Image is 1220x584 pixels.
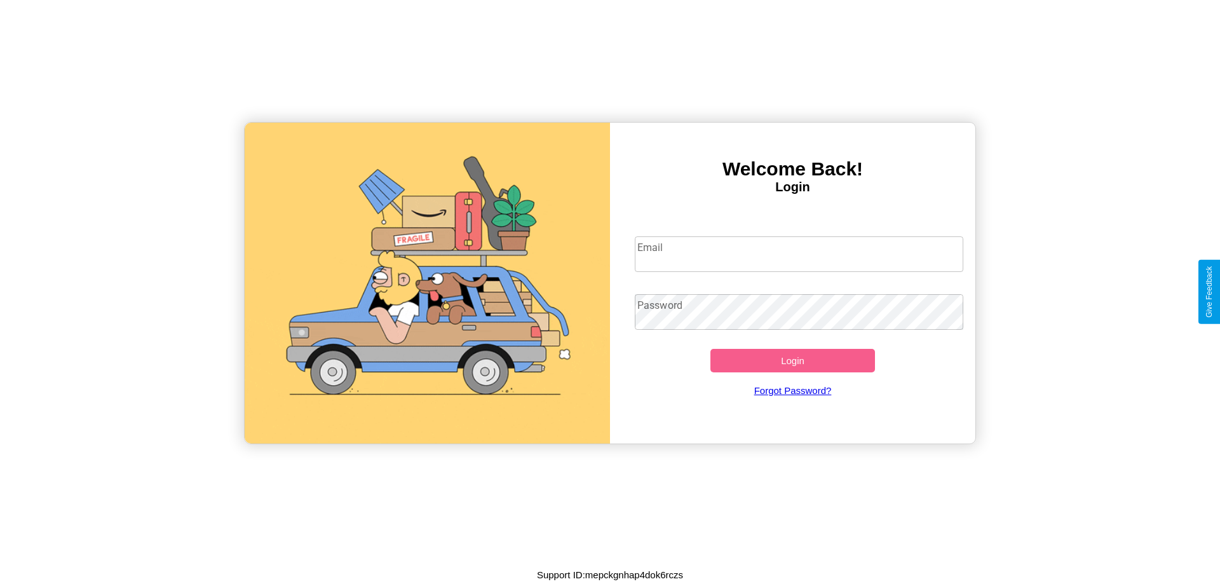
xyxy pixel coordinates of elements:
[710,349,875,372] button: Login
[610,180,975,194] h4: Login
[245,123,610,444] img: gif
[610,158,975,180] h3: Welcome Back!
[1205,266,1214,318] div: Give Feedback
[537,566,683,583] p: Support ID: mepckgnhap4dok6rczs
[628,372,958,409] a: Forgot Password?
